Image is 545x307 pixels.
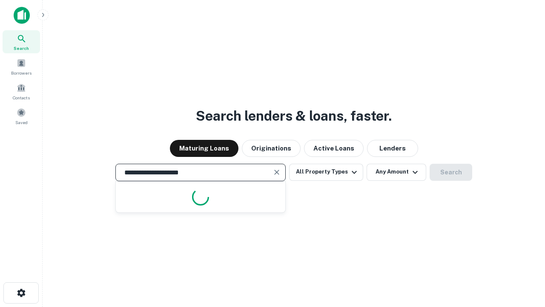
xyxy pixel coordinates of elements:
[242,140,301,157] button: Originations
[3,104,40,127] a: Saved
[3,30,40,53] a: Search
[3,80,40,103] a: Contacts
[367,164,426,181] button: Any Amount
[14,7,30,24] img: capitalize-icon.png
[271,166,283,178] button: Clear
[11,70,32,76] span: Borrowers
[367,140,418,157] button: Lenders
[502,239,545,280] iframe: Chat Widget
[304,140,364,157] button: Active Loans
[170,140,238,157] button: Maturing Loans
[14,45,29,52] span: Search
[15,119,28,126] span: Saved
[196,106,392,126] h3: Search lenders & loans, faster.
[13,94,30,101] span: Contacts
[3,55,40,78] a: Borrowers
[289,164,363,181] button: All Property Types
